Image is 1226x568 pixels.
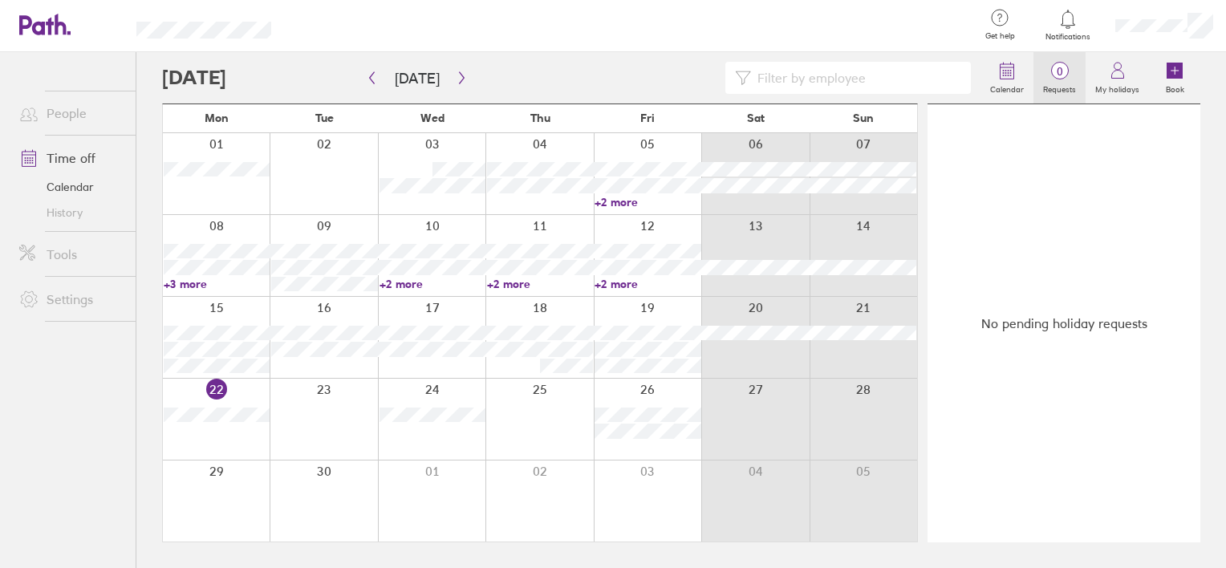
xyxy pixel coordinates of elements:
[1033,65,1086,78] span: 0
[1086,52,1149,103] a: My holidays
[6,97,136,129] a: People
[487,277,593,291] a: +2 more
[1042,32,1094,42] span: Notifications
[420,112,445,124] span: Wed
[530,112,550,124] span: Thu
[1156,80,1194,95] label: Book
[382,65,453,91] button: [DATE]
[6,283,136,315] a: Settings
[6,174,136,200] a: Calendar
[980,52,1033,103] a: Calendar
[315,112,334,124] span: Tue
[1033,52,1086,103] a: 0Requests
[974,31,1026,41] span: Get help
[6,238,136,270] a: Tools
[640,112,655,124] span: Fri
[1042,8,1094,42] a: Notifications
[747,112,765,124] span: Sat
[595,195,700,209] a: +2 more
[1033,80,1086,95] label: Requests
[980,80,1033,95] label: Calendar
[928,104,1200,542] div: No pending holiday requests
[205,112,229,124] span: Mon
[1149,52,1200,103] a: Book
[595,277,700,291] a: +2 more
[751,63,961,93] input: Filter by employee
[380,277,485,291] a: +2 more
[164,277,270,291] a: +3 more
[6,142,136,174] a: Time off
[853,112,874,124] span: Sun
[6,200,136,225] a: History
[1086,80,1149,95] label: My holidays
